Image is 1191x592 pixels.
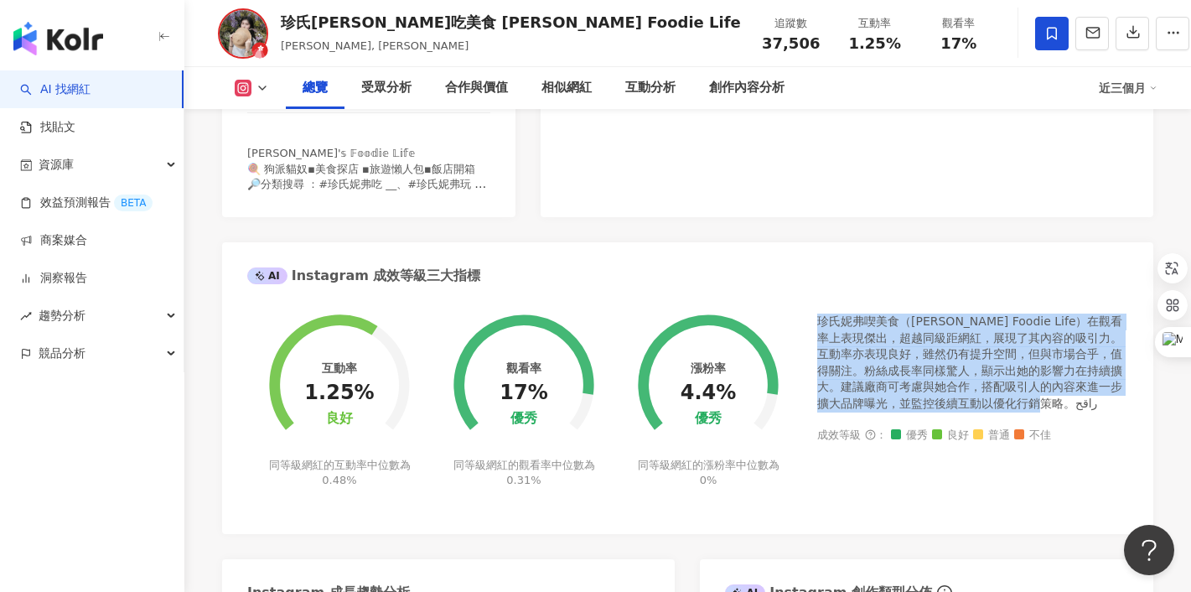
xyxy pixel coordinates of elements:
div: 4.4% [681,382,737,405]
div: 互動率 [322,361,357,375]
span: [PERSON_NAME]'𝕤 𝔽𝕠𝕠𝕕𝕚𝕖 𝕃𝕚𝕗𝕖 🍭 狗派貓奴▪美食探店 ▪旅遊懶人包▪飯店開箱 🔎分類搜尋 ：#珍氏妮弗吃 __、#珍氏妮弗玩 __ ✉ [EMAIL_ADDRESS][... [247,147,486,205]
div: 觀看率 [927,15,991,32]
div: 優秀 [695,411,722,427]
div: 合作與價值 [445,78,508,98]
div: 良好 [326,411,353,427]
a: 洞察報告 [20,270,87,287]
div: 相似網紅 [541,78,592,98]
a: searchAI 找網紅 [20,81,91,98]
a: 商案媒合 [20,232,87,249]
span: 0.48% [322,474,356,486]
div: AI [247,267,287,284]
span: 不佳 [1014,429,1051,442]
div: 互動率 [843,15,907,32]
div: 1.25% [304,382,374,405]
div: 創作內容分析 [709,78,785,98]
div: 觀看率 [506,361,541,375]
span: rise [20,310,32,322]
a: 找貼文 [20,119,75,136]
div: 成效等級 ： [817,429,1128,442]
span: 競品分析 [39,335,85,372]
div: 優秀 [510,411,537,427]
div: 近三個月 [1099,75,1157,101]
img: logo [13,22,103,55]
span: 17% [940,35,976,52]
span: 趨勢分析 [39,297,85,335]
div: 漲粉率 [691,361,726,375]
div: 同等級網紅的互動率中位數為 [267,458,413,488]
span: 0.31% [506,474,541,486]
img: KOL Avatar [218,8,268,59]
span: 普通 [973,429,1010,442]
span: 37,506 [762,34,820,52]
div: 珍氏[PERSON_NAME]吃美食 [PERSON_NAME] Foodie Life [281,12,741,33]
div: 珍氏妮弗喫美食（[PERSON_NAME] Foodie Life）在觀看率上表現傑出，超越同級距網紅，展現了其內容的吸引力。互動率亦表現良好，雖然仍有提升空間，但與市場合乎，值得關注。粉絲成長... [817,314,1128,413]
span: 優秀 [891,429,928,442]
span: 良好 [932,429,969,442]
div: 總覽 [303,78,328,98]
iframe: Help Scout Beacon - Open [1124,525,1174,575]
span: [PERSON_NAME], [PERSON_NAME] [281,39,469,52]
div: 互動分析 [625,78,676,98]
span: 1.25% [848,35,900,52]
div: 同等級網紅的漲粉率中位數為 [635,458,782,488]
div: 追蹤數 [759,15,823,32]
div: 受眾分析 [361,78,412,98]
div: Instagram 成效等級三大指標 [247,267,480,285]
div: 17% [500,382,547,405]
span: 0% [700,474,717,486]
a: 效益預測報告BETA [20,195,153,211]
span: 資源庫 [39,146,74,184]
div: 同等級網紅的觀看率中位數為 [451,458,598,488]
